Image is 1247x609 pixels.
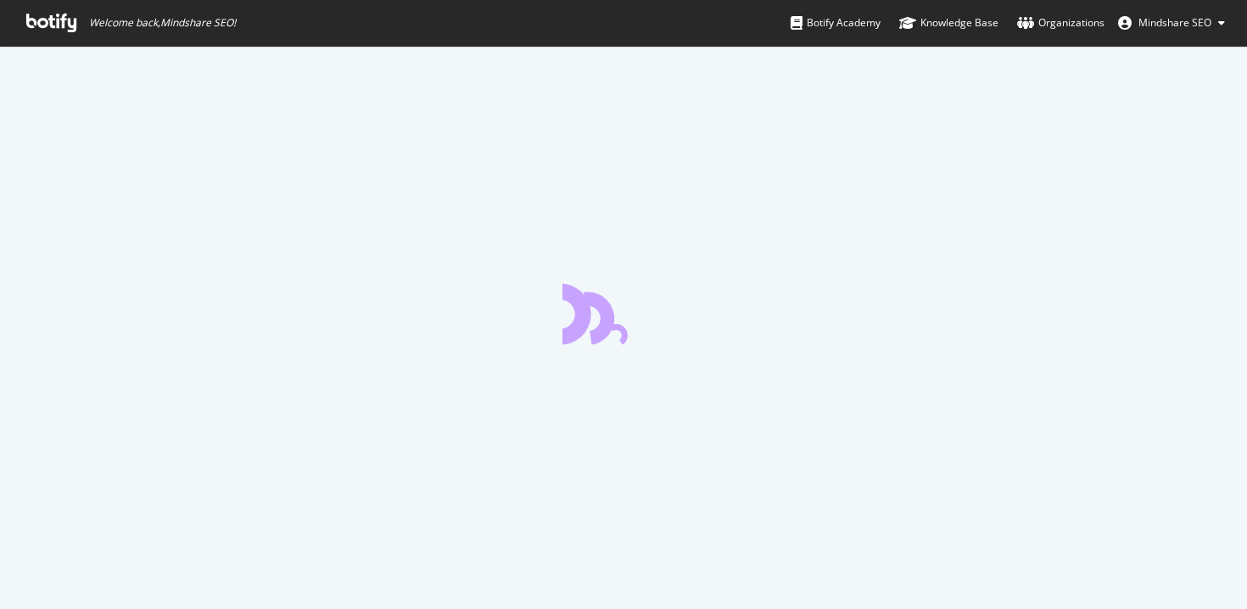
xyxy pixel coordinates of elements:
[1017,14,1104,31] div: Organizations
[1138,15,1211,30] span: Mindshare SEO
[562,283,685,344] div: animation
[791,14,881,31] div: Botify Academy
[1104,9,1239,36] button: Mindshare SEO
[899,14,998,31] div: Knowledge Base
[89,16,236,30] span: Welcome back, Mindshare SEO !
